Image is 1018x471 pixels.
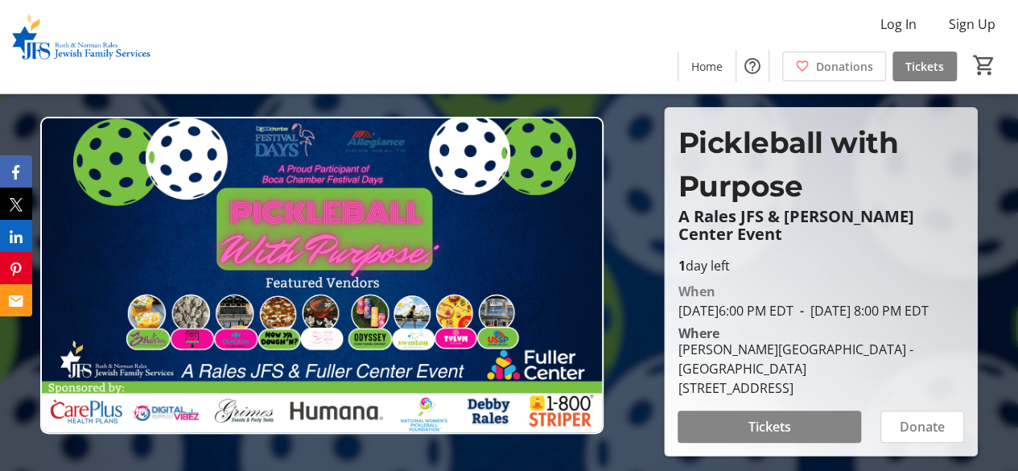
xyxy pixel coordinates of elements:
[678,208,964,243] p: A Rales JFS & [PERSON_NAME] Center Event
[10,6,153,87] img: Ruth & Norman Rales Jewish Family Services's Logo
[678,378,964,398] div: [STREET_ADDRESS]
[678,340,964,378] div: [PERSON_NAME][GEOGRAPHIC_DATA] - [GEOGRAPHIC_DATA]
[905,58,944,75] span: Tickets
[949,14,995,34] span: Sign Up
[691,58,723,75] span: Home
[678,327,719,340] div: Where
[892,52,957,81] a: Tickets
[970,51,999,80] button: Cart
[793,302,810,320] span: -
[678,256,964,275] p: day left
[678,125,898,204] span: Pickleball with Purpose
[793,302,928,320] span: [DATE] 8:00 PM EDT
[782,52,886,81] a: Donations
[816,58,873,75] span: Donations
[678,282,715,301] div: When
[678,411,861,443] button: Tickets
[748,417,791,436] span: Tickets
[880,14,917,34] span: Log In
[880,411,964,443] button: Donate
[936,11,1008,37] button: Sign Up
[868,11,929,37] button: Log In
[678,257,685,275] span: 1
[678,302,793,320] span: [DATE] 6:00 PM EDT
[40,117,604,434] img: Campaign CTA Media Photo
[678,52,736,81] a: Home
[736,50,769,82] button: Help
[900,417,945,436] span: Donate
